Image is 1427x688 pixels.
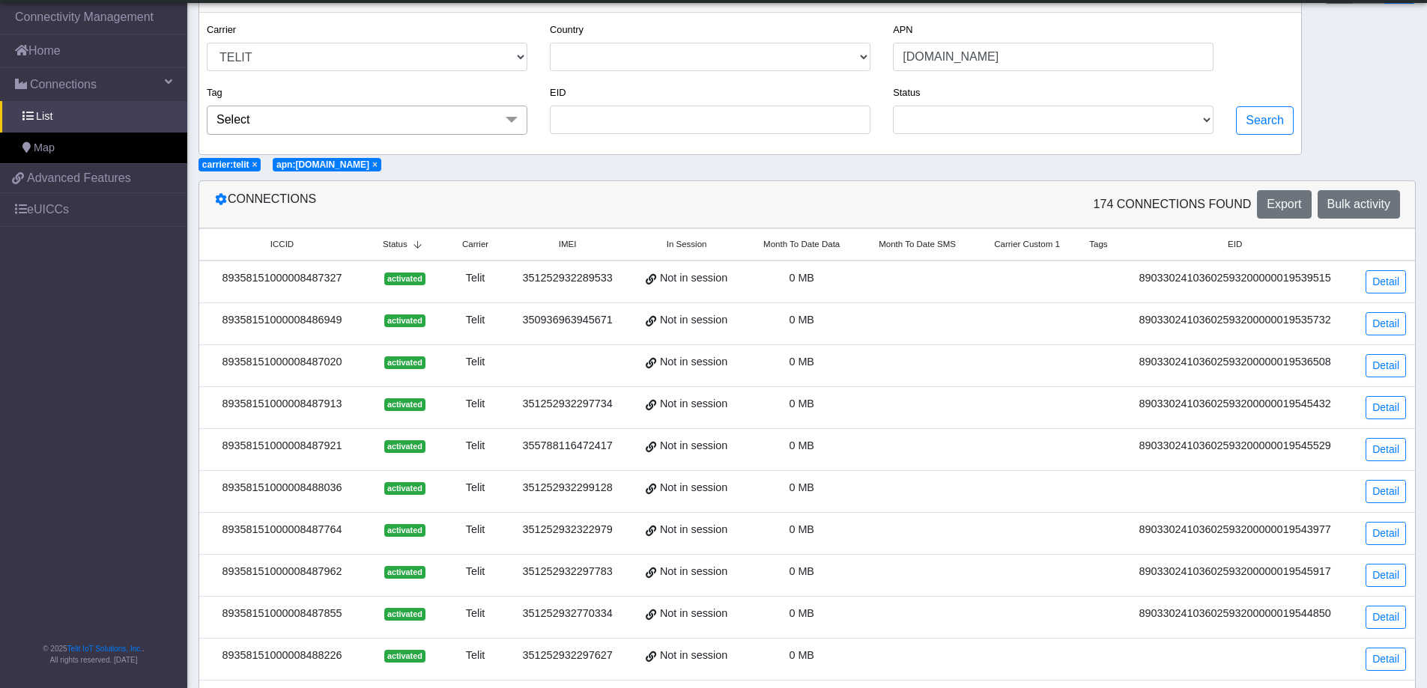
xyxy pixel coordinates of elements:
[667,238,707,251] span: In Session
[789,356,814,368] span: 0 MB
[994,238,1060,251] span: Carrier Custom 1
[208,480,356,496] div: 89358151000008488036
[454,438,497,454] div: Telit
[216,113,249,126] span: Select
[1267,198,1301,210] span: Export
[660,396,727,413] span: Not in session
[660,606,727,622] span: Not in session
[208,270,356,287] div: 89358151000008487327
[660,438,727,454] span: Not in session
[372,160,378,169] button: Close
[1127,438,1343,454] div: 89033024103602593200000019545529
[384,440,425,452] span: activated
[1127,312,1343,329] div: 89033024103602593200000019535732
[1127,606,1343,622] div: 89033024103602593200000019544850
[789,314,814,326] span: 0 MB
[1366,438,1406,461] a: Detail
[384,314,425,326] span: activated
[1366,270,1406,293] a: Detail
[660,564,727,580] span: Not in session
[384,650,425,662] span: activated
[1366,354,1406,377] a: Detail
[515,648,620,664] div: 351252932297627
[270,238,294,251] span: ICCID
[879,238,956,251] span: Month To Date SMS
[208,312,356,329] div: 89358151000008486949
[789,565,814,577] span: 0 MB
[454,648,497,664] div: Telit
[454,564,497,580] div: Telit
[202,159,249,170] span: carrier:telit
[515,312,620,329] div: 350936963945671
[454,480,497,496] div: Telit
[789,439,814,451] span: 0 MB
[208,564,356,580] div: 89358151000008487962
[1089,238,1107,251] span: Tags
[454,396,497,413] div: Telit
[550,22,584,37] label: Country
[1366,564,1406,587] a: Detail
[384,608,425,620] span: activated
[789,649,814,661] span: 0 MB
[36,109,52,125] span: List
[383,238,408,251] span: Status
[1127,396,1343,413] div: 89033024103602593200000019545432
[660,270,727,287] span: Not in session
[1327,198,1390,210] span: Bulk activity
[515,270,620,287] div: 351252932289533
[550,85,566,100] label: EID
[515,522,620,538] div: 351252932322979
[208,396,356,413] div: 89358151000008487913
[789,272,814,284] span: 0 MB
[893,85,920,100] label: Status
[384,356,425,368] span: activated
[384,482,425,494] span: activated
[1366,606,1406,629] a: Detail
[1366,522,1406,545] a: Detail
[893,22,912,37] label: APN
[1366,648,1406,671] a: Detail
[252,159,258,170] span: ×
[1236,106,1294,135] button: Search
[454,354,497,371] div: Telit
[515,438,620,454] div: 355788116472417
[1127,270,1343,287] div: 89033024103602593200000019539515
[1318,190,1400,219] button: Bulk activity
[454,522,497,538] div: Telit
[462,238,488,251] span: Carrier
[515,564,620,580] div: 351252932297783
[207,85,222,100] label: Tag
[1257,190,1311,219] button: Export
[34,140,55,156] span: Map
[515,396,620,413] div: 351252932297734
[660,312,727,329] span: Not in session
[207,22,236,37] label: Carrier
[515,480,620,496] div: 351252932299128
[789,398,814,410] span: 0 MB
[67,645,142,653] a: Telit IoT Solutions, Inc.
[208,606,356,622] div: 89358151000008487855
[1127,564,1343,580] div: 89033024103602593200000019545917
[763,238,840,251] span: Month To Date Data
[1366,396,1406,419] a: Detail
[276,159,369,170] span: apn:[DOMAIN_NAME]
[454,312,497,329] div: Telit
[1366,312,1406,335] a: Detail
[1094,195,1252,213] span: 174 Connections found
[208,438,356,454] div: 89358151000008487921
[660,480,727,496] span: Not in session
[660,648,727,664] span: Not in session
[1127,522,1343,538] div: 89033024103602593200000019543977
[384,398,425,410] span: activated
[660,354,727,371] span: Not in session
[384,273,425,284] span: activated
[208,648,356,664] div: 89358151000008488226
[789,481,814,493] span: 0 MB
[384,524,425,536] span: activated
[559,238,577,251] span: IMEI
[789,523,814,535] span: 0 MB
[1127,354,1343,371] div: 89033024103602593200000019536508
[1228,238,1242,251] span: EID
[208,354,356,371] div: 89358151000008487020
[454,606,497,622] div: Telit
